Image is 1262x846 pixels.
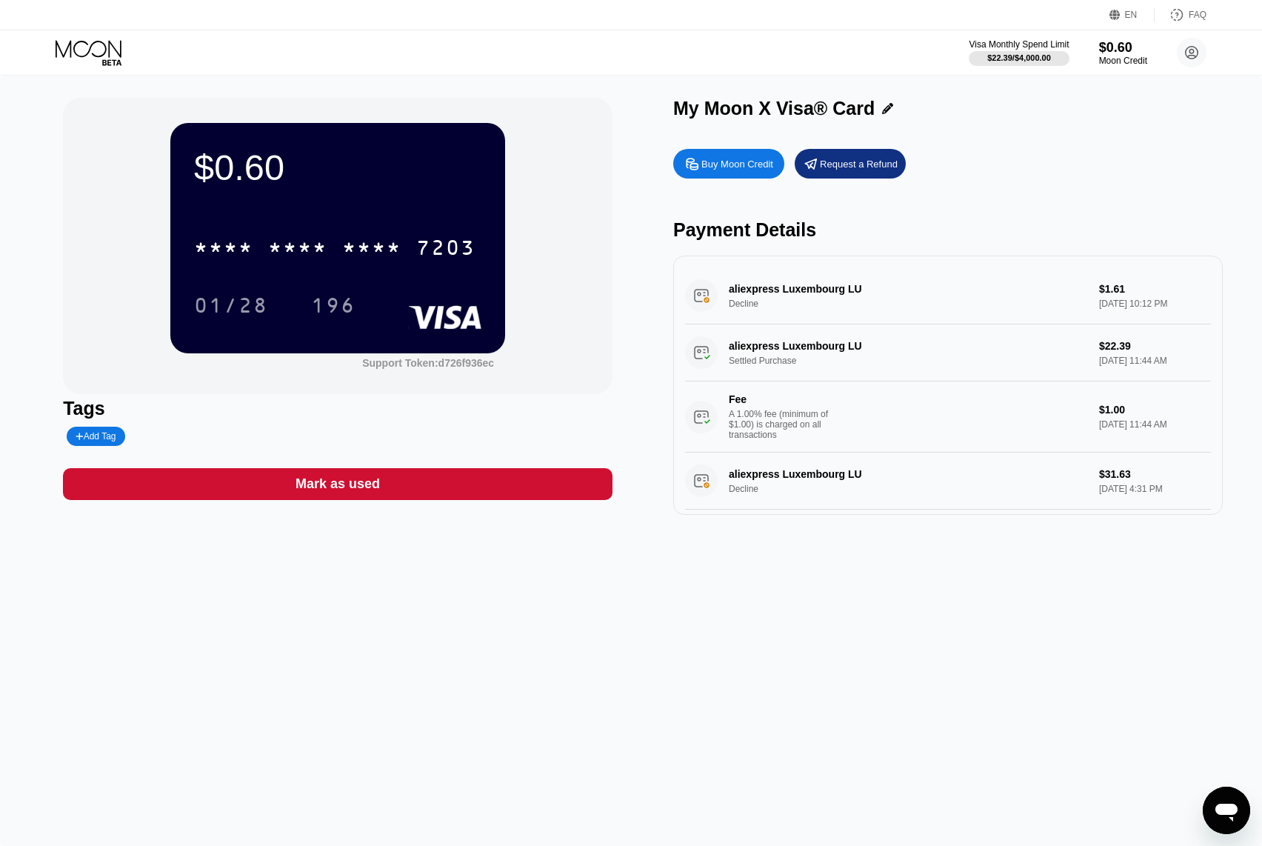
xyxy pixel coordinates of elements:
[63,398,612,419] div: Tags
[311,296,355,319] div: 196
[701,158,773,170] div: Buy Moon Credit
[67,427,124,446] div: Add Tag
[969,39,1069,50] div: Visa Monthly Spend Limit
[969,39,1069,66] div: Visa Monthly Spend Limit$22.39/$4,000.00
[362,357,494,369] div: Support Token:d726f936ec
[362,357,494,369] div: Support Token: d726f936ec
[729,409,840,440] div: A 1.00% fee (minimum of $1.00) is charged on all transactions
[1099,404,1211,416] div: $1.00
[194,147,481,188] div: $0.60
[673,219,1223,241] div: Payment Details
[1099,40,1147,66] div: $0.60Moon Credit
[416,238,475,262] div: 7203
[1099,40,1147,56] div: $0.60
[685,382,1211,453] div: FeeA 1.00% fee (minimum of $1.00) is charged on all transactions$1.00[DATE] 11:44 AM
[673,149,784,179] div: Buy Moon Credit
[820,158,898,170] div: Request a Refund
[673,98,875,119] div: My Moon X Visa® Card
[1155,7,1206,22] div: FAQ
[1109,7,1155,22] div: EN
[300,287,367,324] div: 196
[1189,10,1206,20] div: FAQ
[795,149,906,179] div: Request a Refund
[1203,787,1250,834] iframe: Button to launch messaging window
[1125,10,1138,20] div: EN
[194,296,268,319] div: 01/28
[183,287,279,324] div: 01/28
[63,468,612,500] div: Mark as used
[76,431,116,442] div: Add Tag
[1099,56,1147,66] div: Moon Credit
[729,393,832,405] div: Fee
[987,53,1051,62] div: $22.39 / $4,000.00
[296,476,380,493] div: Mark as used
[1099,419,1211,430] div: [DATE] 11:44 AM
